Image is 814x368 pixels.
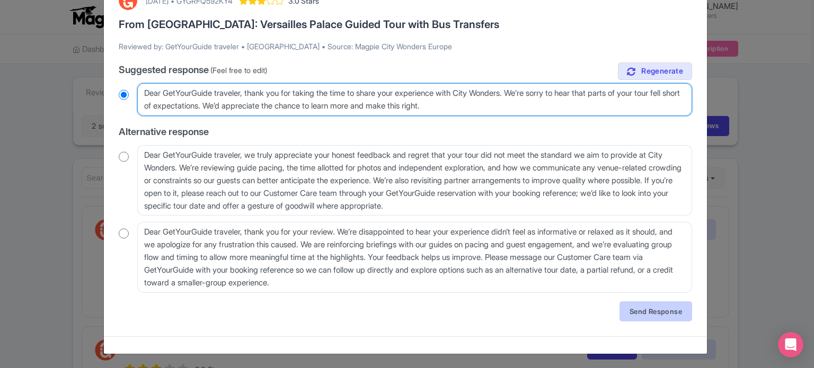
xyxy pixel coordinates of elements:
textarea: Dear GetYourGuide traveler, we truly appreciate your honest feedback and regret that your tour di... [137,145,692,216]
textarea: Dear GetYourGuide traveler, thank you for your review. We’re disappointed to hear your experience... [137,222,692,293]
span: (Feel free to edit) [210,66,267,75]
span: Regenerate [641,66,683,76]
h3: From [GEOGRAPHIC_DATA]: Versailles Palace Guided Tour with Bus Transfers [119,19,692,30]
span: Suggested response [119,64,209,75]
a: Send Response [620,301,692,321]
div: Open Intercom Messenger [778,332,803,357]
p: Reviewed by: GetYourGuide traveler • [GEOGRAPHIC_DATA] • Source: Magpie City Wonders Europe [119,41,692,52]
span: Alternative response [119,126,209,137]
a: Regenerate [618,62,692,80]
textarea: Dear GetYourGuide traveler, thank you for taking the time to share your experience with City Wond... [137,83,692,116]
